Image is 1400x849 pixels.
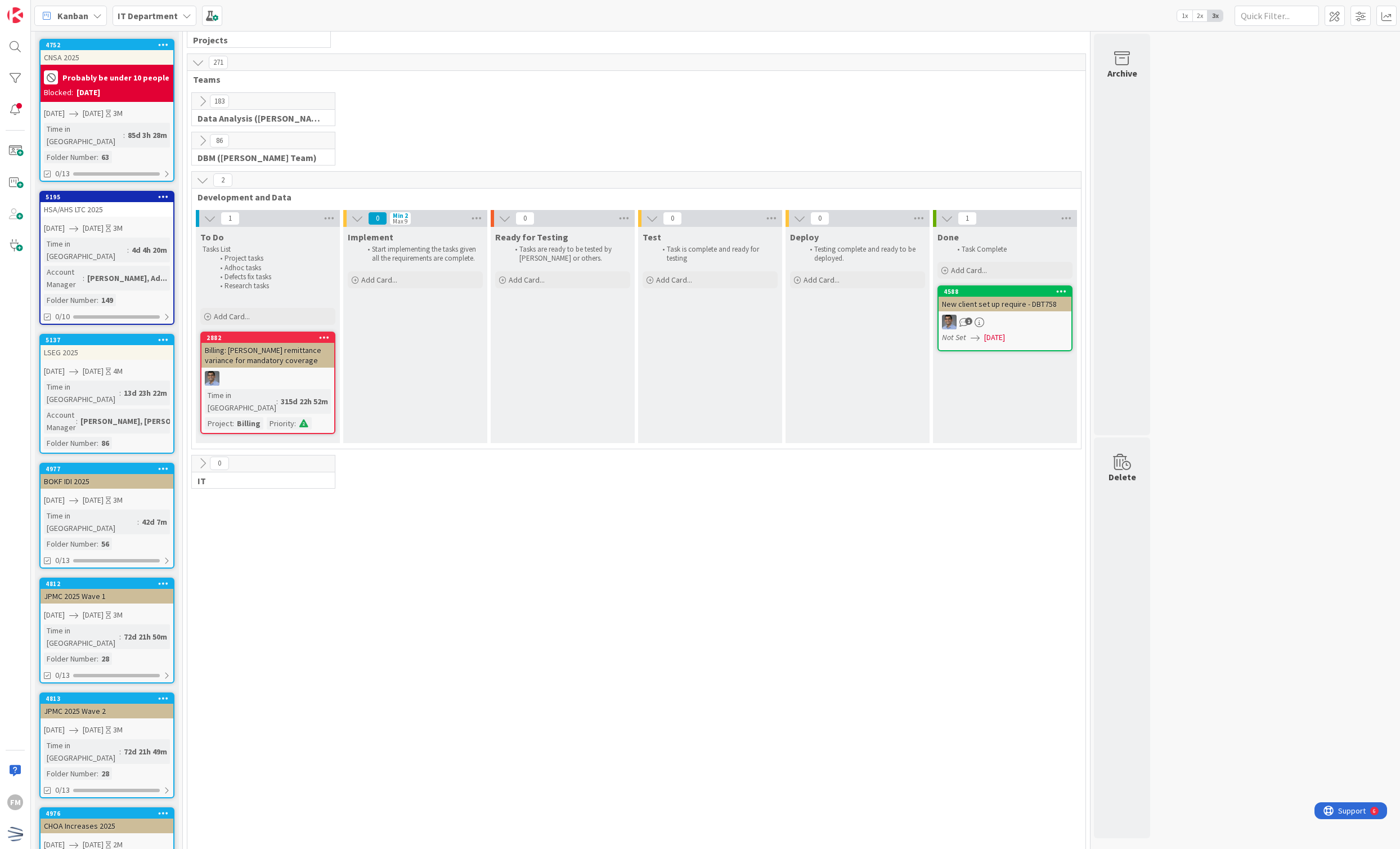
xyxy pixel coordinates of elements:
span: : [97,151,98,163]
div: 4M [113,365,123,377]
li: Adhoc tasks [214,263,334,272]
span: : [97,437,98,449]
li: Testing complete and ready to be deployed. [804,245,923,263]
div: 4588 [944,288,1071,296]
span: 0 [368,212,387,225]
div: Blocked: [44,87,73,99]
span: 3x [1208,10,1223,21]
div: 4d 4h 20m [129,244,170,256]
div: CHOA Increases 2025 [41,819,173,833]
div: [DATE] [77,87,100,99]
div: Time in [GEOGRAPHIC_DATA] [205,389,276,414]
span: 0/13 [55,555,70,566]
div: Time in [GEOGRAPHIC_DATA] [44,624,119,649]
span: [DATE] [44,222,65,234]
li: Task is complete and ready for testing [656,245,776,263]
div: HSA/AHS LTC 2025 [41,202,173,217]
span: Support [24,2,51,15]
span: : [83,272,84,284]
input: Quick Filter... [1235,6,1319,26]
span: Add Card... [656,275,692,285]
div: Folder Number [44,538,97,550]
div: Time in [GEOGRAPHIC_DATA] [44,238,127,262]
span: 0/13 [55,669,70,681]
li: Project tasks [214,254,334,263]
div: Folder Number [44,767,97,780]
div: 4812 [46,580,173,588]
div: JPMC 2025 Wave 2 [41,704,173,718]
div: 4752CNSA 2025 [41,40,173,65]
div: 3M [113,108,123,119]
span: IT [198,475,321,486]
div: New client set up require - DBT758 [939,297,1071,311]
div: 28 [98,653,112,665]
span: [DATE] [83,365,104,377]
span: [DATE] [83,494,104,506]
div: Account Manager [44,409,76,434]
span: Add Card... [804,275,840,285]
span: [DATE] [44,609,65,621]
div: 4752 [46,41,173,49]
span: : [97,294,98,306]
span: 2x [1192,10,1208,21]
span: : [97,767,98,780]
div: Folder Number [44,653,97,665]
span: Done [937,231,959,243]
span: 0 [810,212,829,225]
span: To Do [200,231,224,243]
div: 3M [113,609,123,621]
div: JPMC 2025 Wave 1 [41,589,173,604]
span: : [119,745,121,758]
span: [DATE] [83,609,104,621]
span: 0/10 [55,311,70,323]
div: 5137 [41,335,173,345]
span: : [76,415,78,427]
div: LSEG 2025 [41,345,173,360]
span: Implement [348,231,393,243]
div: 2882Billing: [PERSON_NAME] remittance variance for mandatory coverage [201,333,334,368]
div: 315d 22h 52m [278,395,331,408]
span: [DATE] [44,108,65,119]
div: 28 [98,767,112,780]
div: 72d 21h 49m [121,745,170,758]
span: [DATE] [83,724,104,736]
div: Folder Number [44,437,97,449]
span: 0/13 [55,168,70,180]
img: AP [942,315,957,329]
span: Deploy [790,231,819,243]
span: 0 [210,457,229,470]
img: AP [205,371,219,386]
div: 4976 [46,810,173,817]
span: 0 [515,212,535,225]
div: 5195HSA/AHS LTC 2025 [41,192,173,217]
div: Time in [GEOGRAPHIC_DATA] [44,739,119,764]
div: Account Manager [44,266,83,291]
div: 86 [98,437,112,449]
div: Project [205,417,232,430]
div: 56 [98,538,112,550]
div: 2882 [201,333,334,343]
div: 3M [113,222,123,234]
div: 4813 [46,695,173,703]
span: Ready for Testing [495,231,568,243]
span: 183 [210,95,229,108]
li: Defects fix tasks [214,272,334,281]
span: DBM (David Team) [198,152,321,163]
span: 1 [965,318,972,325]
div: 4812JPMC 2025 Wave 1 [41,579,173,604]
div: 4977 [46,465,173,473]
div: Billing [234,417,263,430]
div: Max 9 [393,218,407,224]
div: 4813 [41,694,173,704]
span: [DATE] [83,108,104,119]
div: 4588New client set up require - DBT758 [939,287,1071,311]
div: Delete [1109,470,1136,484]
li: Task Complete [951,245,1071,254]
div: 4976 [41,808,173,819]
div: [PERSON_NAME], [PERSON_NAME] [78,415,207,427]
div: 5137 [46,336,173,344]
span: Teams [193,74,1071,85]
span: [DATE] [44,494,65,506]
div: 72d 21h 50m [121,631,170,643]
